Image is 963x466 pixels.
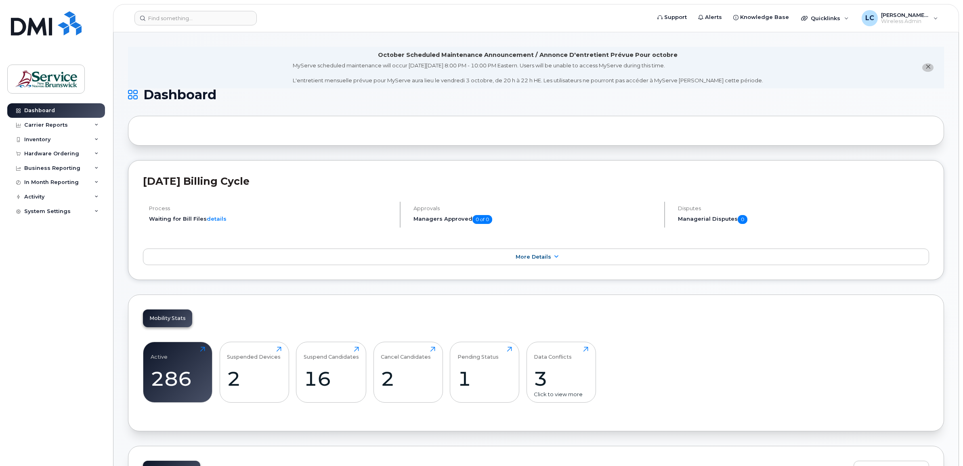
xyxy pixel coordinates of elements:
[534,367,588,391] div: 3
[457,347,499,360] div: Pending Status
[381,347,435,398] a: Cancel Candidates2
[304,347,359,360] div: Suspend Candidates
[143,175,929,187] h2: [DATE] Billing Cycle
[227,347,281,360] div: Suspended Devices
[678,215,929,224] h5: Managerial Disputes
[472,215,492,224] span: 0 of 0
[534,347,572,360] div: Data Conflicts
[457,367,512,391] div: 1
[381,367,435,391] div: 2
[207,215,227,222] a: details
[149,215,393,223] li: Waiting for Bill Files
[678,205,929,211] h4: Disputes
[304,367,359,391] div: 16
[381,347,431,360] div: Cancel Candidates
[413,205,657,211] h4: Approvals
[227,367,281,391] div: 2
[534,391,588,398] div: Click to view more
[143,89,216,101] span: Dashboard
[304,347,359,398] a: Suspend Candidates16
[922,63,934,72] button: close notification
[534,347,588,398] a: Data Conflicts3Click to view more
[378,51,678,59] div: October Scheduled Maintenance Announcement / Annonce D'entretient Prévue Pour octobre
[151,347,205,398] a: Active286
[413,215,657,224] h5: Managers Approved
[293,62,763,84] div: MyServe scheduled maintenance will occur [DATE][DATE] 8:00 PM - 10:00 PM Eastern. Users will be u...
[151,347,168,360] div: Active
[457,347,512,398] a: Pending Status1
[151,367,205,391] div: 286
[516,254,551,260] span: More Details
[149,205,393,211] h4: Process
[227,347,281,398] a: Suspended Devices2
[738,215,747,224] span: 0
